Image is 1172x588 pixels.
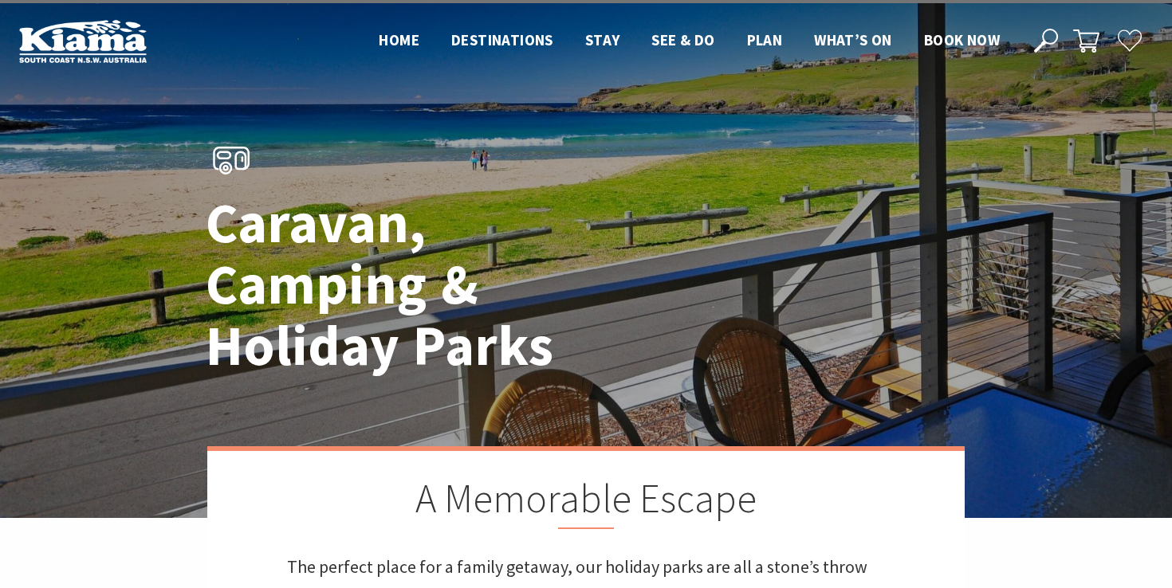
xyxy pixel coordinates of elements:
span: Stay [585,30,620,49]
h1: Caravan, Camping & Holiday Parks [206,193,656,377]
h2: A Memorable Escape [287,475,885,529]
span: Plan [747,30,783,49]
span: What’s On [814,30,892,49]
img: Kiama Logo [19,19,147,63]
span: Book now [924,30,1000,49]
span: See & Do [651,30,714,49]
span: Home [379,30,419,49]
nav: Main Menu [363,28,1016,54]
span: Destinations [451,30,553,49]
